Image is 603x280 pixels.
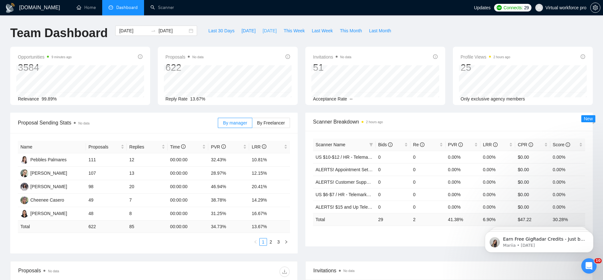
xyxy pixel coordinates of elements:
div: 3584 [18,61,72,74]
span: info-circle [529,142,533,147]
td: 16.67% [249,207,290,220]
span: New [584,116,593,121]
time: 9 minutes ago [51,55,72,59]
td: 00:00:00 [168,220,209,233]
button: This Week [280,26,308,36]
li: Previous Page [252,238,259,246]
td: $0.00 [515,188,550,201]
span: left [254,240,257,244]
a: US $6-$7 / HR - Telemarketing [316,192,376,197]
span: Time [170,144,186,149]
td: 48 [86,207,127,220]
td: 107 [86,167,127,180]
a: US $10-$12 / HR - Telemarketing [316,155,381,160]
th: Replies [127,141,168,153]
span: info-circle [458,142,463,147]
span: 10 [594,258,602,263]
span: 29 [524,4,529,11]
span: Proposals [165,53,203,61]
td: 28.97% [208,167,249,180]
span: No data [343,269,355,273]
button: [DATE] [259,26,280,36]
span: Scanner Name [316,142,345,147]
button: [DATE] [238,26,259,36]
a: ALERTS! Appointment Setting or Cold Calling [316,167,406,172]
a: 3 [275,238,282,245]
button: download [279,267,290,277]
td: 13.67 % [249,220,290,233]
span: Opportunities [18,53,72,61]
span: filter [369,143,373,147]
span: Acceptance Rate [313,96,347,101]
td: $0.00 [515,163,550,176]
td: 0 [410,176,445,188]
img: P [20,156,28,164]
td: 0.00% [480,151,515,163]
span: LRR [252,144,266,149]
span: user [537,5,541,10]
td: 0.00% [446,151,480,163]
span: info-circle [286,54,290,59]
td: 00:00:00 [168,153,209,167]
td: 34.73 % [208,220,249,233]
td: 85 [127,220,168,233]
div: [PERSON_NAME] [30,210,67,217]
div: 25 [461,61,510,74]
div: [PERSON_NAME] [30,183,67,190]
span: info-circle [138,54,142,59]
span: info-circle [420,142,424,147]
td: 2 [410,213,445,226]
td: 20 [127,180,168,194]
span: Only exclusive agency members [461,96,525,101]
img: AE [20,210,28,218]
span: Proposal Sending Stats [18,119,218,127]
button: Last Month [365,26,394,36]
span: Invitations [313,267,585,275]
div: 622 [165,61,203,74]
td: 41.38 % [446,213,480,226]
a: NM[PERSON_NAME] [20,170,67,175]
span: [DATE] [241,27,256,34]
span: Score [553,142,570,147]
span: This Month [340,27,362,34]
td: $0.00 [515,176,550,188]
span: info-circle [221,144,226,149]
td: 0 [376,163,410,176]
a: AE[PERSON_NAME] [20,211,67,216]
td: 13 [127,167,168,180]
span: download [280,269,289,274]
td: 31.25% [208,207,249,220]
span: swap-right [151,28,156,33]
span: By manager [223,120,247,125]
td: 111 [86,153,127,167]
span: info-circle [493,142,498,147]
button: Last 30 Days [205,26,238,36]
td: 29 [376,213,410,226]
input: End date [158,27,187,34]
a: 1 [260,238,267,245]
span: Proposals [88,143,119,150]
li: 3 [275,238,282,246]
time: 2 hours ago [366,120,383,124]
a: PPebbles Palmares [20,157,67,162]
span: Relevance [18,96,39,101]
span: No data [78,122,89,125]
td: 0.00% [480,188,515,201]
td: 0 [410,188,445,201]
li: 2 [267,238,275,246]
td: 0 [376,201,410,213]
td: 32.43% [208,153,249,167]
span: Replies [129,143,160,150]
a: JM[PERSON_NAME] [20,184,67,189]
td: 38.78% [208,194,249,207]
span: setting [591,5,600,10]
span: Bids [378,142,393,147]
td: 14.29% [249,194,290,207]
span: No data [48,269,59,273]
div: [PERSON_NAME] [30,170,67,177]
td: 0 [410,201,445,213]
td: 0 [376,151,410,163]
